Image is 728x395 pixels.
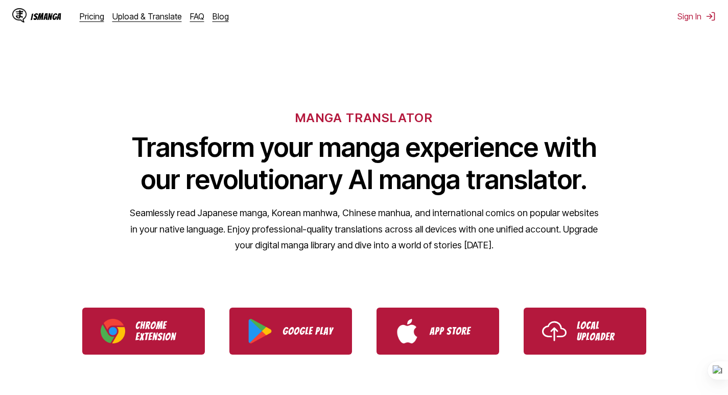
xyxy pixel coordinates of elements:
h6: MANGA TRANSLATOR [295,110,433,125]
img: Chrome logo [101,319,125,343]
button: Sign In [677,11,716,21]
p: App Store [430,326,481,337]
h1: Transform your manga experience with our revolutionary AI manga translator. [129,131,599,196]
div: IsManga [31,12,61,21]
p: Google Play [283,326,334,337]
a: FAQ [190,11,204,21]
a: Upload & Translate [112,11,182,21]
a: IsManga LogoIsManga [12,8,80,25]
img: IsManga Logo [12,8,27,22]
a: Download IsManga Chrome Extension [82,308,205,355]
p: Local Uploader [577,320,628,342]
a: Use IsManga Local Uploader [524,308,646,355]
img: Google Play logo [248,319,272,343]
a: Download IsManga from App Store [377,308,499,355]
a: Pricing [80,11,104,21]
a: Blog [213,11,229,21]
img: App Store logo [395,319,419,343]
img: Upload icon [542,319,567,343]
p: Seamlessly read Japanese manga, Korean manhwa, Chinese manhua, and international comics on popula... [129,205,599,253]
p: Chrome Extension [135,320,186,342]
img: Sign out [706,11,716,21]
a: Download IsManga from Google Play [229,308,352,355]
